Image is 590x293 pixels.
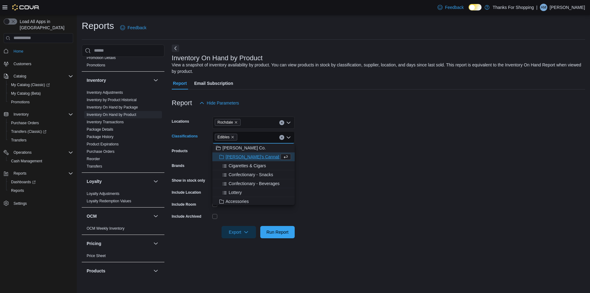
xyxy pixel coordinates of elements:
a: Feedback [435,1,466,14]
p: Thanks For Shopping [493,4,534,11]
span: Lottery [229,189,242,196]
span: Settings [14,201,27,206]
button: Hide Parameters [197,97,242,109]
nav: Complex example [4,44,73,224]
button: Open list of options [286,120,291,125]
span: Inventory On Hand by Package [87,105,138,110]
button: Cigarettes & Cigars [212,161,295,170]
span: [PERSON_NAME] Co. [222,145,266,151]
span: Reorder [87,156,100,161]
h1: Reports [82,20,114,32]
a: My Catalog (Beta) [9,90,43,97]
span: Load All Apps in [GEOGRAPHIC_DATA] [17,18,73,31]
a: Reports [9,187,26,194]
h3: Products [87,268,105,274]
span: Dashboards [9,178,73,186]
button: [PERSON_NAME]'s Cannabis and Munchie Market [212,152,295,161]
span: [PERSON_NAME]'s Cannabis and Munchie Market [226,154,324,160]
span: Accessories [226,198,249,204]
a: Settings [11,200,29,207]
span: Purchase Orders [9,119,73,127]
button: Remove Rochdale from selection in this group [234,121,238,124]
button: Products [87,268,151,274]
div: Pricing [82,252,164,262]
span: Reports [11,188,24,193]
span: My Catalog (Beta) [11,91,41,96]
button: Reports [11,170,29,177]
a: Promotion Details [87,56,116,60]
button: Inventory [11,111,31,118]
span: Inventory [14,112,29,117]
span: Export [225,226,252,238]
span: Inventory [11,111,73,118]
a: Reorder [87,157,100,161]
button: Pricing [152,240,159,247]
a: Customers [11,60,34,68]
a: Transfers [9,137,29,144]
button: Next [172,45,179,52]
button: Pricing [87,240,151,247]
button: Catalog [1,72,76,81]
input: Dark Mode [469,4,482,10]
span: Inventory Adjustments [87,90,123,95]
span: Transfers [87,164,102,169]
button: Reports [6,186,76,195]
button: Transfers [6,136,76,145]
a: Transfers (Classic) [9,128,49,135]
span: Cash Management [11,159,42,164]
label: Include Archived [172,214,201,219]
label: Show in stock only [172,178,205,183]
button: Loyalty [152,178,159,185]
label: Include Room [172,202,196,207]
span: AM [541,4,546,11]
button: Close list of options [286,135,291,140]
span: Confectionary - Snacks [229,172,273,178]
a: Transfers (Classic) [6,127,76,136]
div: Alec Morrow [540,4,547,11]
span: Run Report [266,229,289,235]
label: Locations [172,119,189,124]
span: Reports [9,187,73,194]
span: Transfers [9,137,73,144]
span: Edibles [218,134,230,140]
span: Inventory Transactions [87,120,124,125]
span: Report [173,77,187,89]
span: Transfers (Classic) [11,129,46,134]
button: Run Report [260,226,295,238]
a: Loyalty Redemption Values [87,199,131,203]
span: Email Subscription [194,77,233,89]
a: Promotions [87,63,105,67]
button: Customers [1,59,76,68]
button: Purchase Orders [6,119,76,127]
a: Inventory by Product Historical [87,98,137,102]
span: Loyalty Redemption Values [87,199,131,204]
span: My Catalog (Classic) [9,81,73,89]
a: Loyalty Adjustments [87,192,120,196]
p: [PERSON_NAME] [550,4,585,11]
a: Package Details [87,127,113,132]
span: Product Expirations [87,142,119,147]
div: Inventory [82,89,164,172]
button: Clear input [279,120,284,125]
a: OCM Weekly Inventory [87,226,124,231]
span: Reports [11,170,73,177]
button: Inventory [87,77,151,83]
span: Price Sheet [87,253,106,258]
span: Inventory On Hand by Product [87,112,136,117]
span: Edibles [215,134,237,141]
button: Promotions [6,98,76,106]
button: OCM [87,213,151,219]
button: Operations [1,148,76,157]
div: Discounts & Promotions [82,47,164,71]
span: Feedback [445,4,464,10]
button: Catalog [11,73,29,80]
a: My Catalog (Classic) [6,81,76,89]
button: Accessories [212,197,295,206]
span: Settings [11,199,73,207]
button: Loyalty [87,178,151,184]
a: Dashboards [9,178,38,186]
a: Purchase Orders [87,149,115,154]
span: Promotion Details [87,55,116,60]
